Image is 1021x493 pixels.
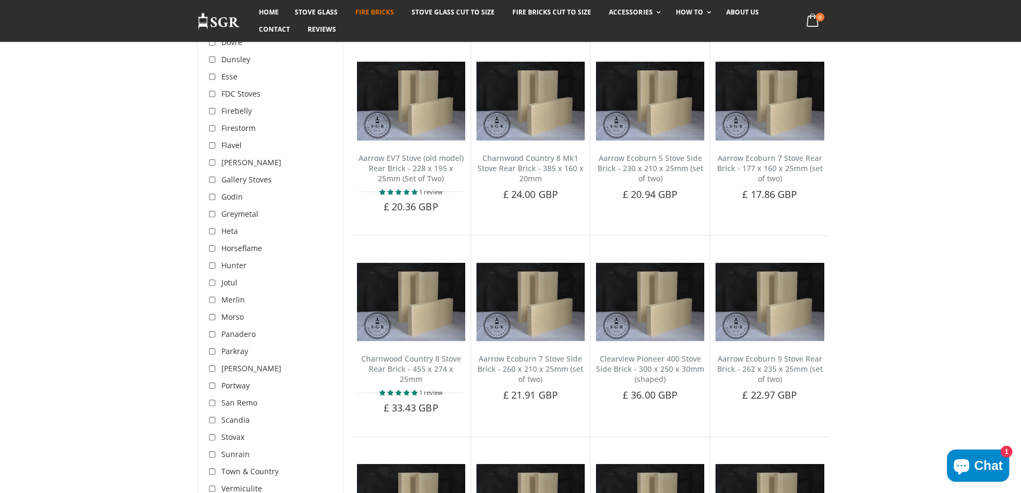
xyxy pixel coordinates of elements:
[718,4,767,21] a: About us
[504,4,599,21] a: Fire Bricks Cut To Size
[221,243,262,253] span: Horseflame
[816,13,824,21] span: 0
[676,8,703,17] span: How To
[478,354,583,384] a: Aarrow Ecoburn 7 Stove Side Brick - 260 x 210 x 25mm (set of two)
[347,4,402,21] a: Fire Bricks
[596,354,704,384] a: Clearview Pioneer 400 Stove Side Brick - 300 x 250 x 30mm (shaped)
[221,415,250,425] span: Scandia
[419,388,443,396] span: 1 review
[287,4,346,21] a: Stove Glass
[726,8,759,17] span: About us
[716,263,824,341] img: Aarrow Ecoburn 9 Stove Rear Brick - 262 x 235 x 25mm (set of two)
[944,450,1012,484] inbox-online-store-chat: Shopify online store chat
[503,188,558,201] span: £ 24.00 GBP
[361,354,461,384] a: Charnwood Country 8 Stove Rear Brick - 455 x 274 x 25mm
[221,295,245,305] span: Merlin
[221,380,250,391] span: Portway
[221,54,250,64] span: Dunsley
[478,153,584,183] a: Charnwood Country 8 Mk1 Stove Rear Brick - 385 x 160 x 20mm
[742,188,797,201] span: £ 17.86 GBP
[596,62,704,140] img: Aarrow Ecoburn 5 Stove Side Brick
[412,8,495,17] span: Stove Glass Cut To Size
[601,4,666,21] a: Accessories
[716,62,824,140] img: Aarrow Ecoburn 7 Rear Brick
[355,8,394,17] span: Fire Bricks
[623,188,677,201] span: £ 20.94 GBP
[512,8,591,17] span: Fire Bricks Cut To Size
[419,188,443,196] span: 1 review
[221,123,256,133] span: Firestorm
[598,153,703,183] a: Aarrow Ecoburn 5 Stove Side Brick - 230 x 210 x 25mm (set of two)
[623,388,677,401] span: £ 36.00 GBP
[221,140,242,150] span: Flavel
[221,449,250,459] span: Sunrain
[717,354,823,384] a: Aarrow Ecoburn 9 Stove Rear Brick - 262 x 235 x 25mm (set of two)
[476,263,585,341] img: Aarrow Ecoburn 7 Side Brick
[357,62,465,140] img: Aarrow EV7 Rear Brick (Old Model)
[221,157,281,167] span: [PERSON_NAME]
[221,329,256,339] span: Panadero
[221,37,242,47] span: Dovre
[357,263,465,341] img: Charnwood Country 8 Stove Rear Brick
[221,174,272,185] span: Gallery Stoves
[221,398,257,408] span: San Remo
[742,388,797,401] span: £ 22.97 GBP
[251,4,287,21] a: Home
[221,89,260,99] span: FDC Stoves
[596,263,704,341] img: Aarrow Ecoburn side fire brick (set of 2)
[359,153,464,183] a: Aarrow EV7 Stove (old model) Rear Brick - 228 x 195 x 25mm (Set of Two)
[221,260,247,270] span: Hunter
[404,4,503,21] a: Stove Glass Cut To Size
[259,25,290,34] span: Contact
[308,25,336,34] span: Reviews
[379,188,419,196] span: 5.00 stars
[609,8,652,17] span: Accessories
[221,106,252,116] span: Firebelly
[221,226,238,236] span: Heta
[503,388,558,401] span: £ 21.91 GBP
[384,401,438,414] span: £ 33.43 GBP
[802,11,824,32] a: 0
[221,432,244,442] span: Stovax
[221,466,279,476] span: Town & Country
[221,209,258,219] span: Greymetal
[221,312,244,322] span: Morso
[379,388,419,396] span: 5.00 stars
[300,21,344,38] a: Reviews
[476,62,585,140] img: Charnwood Country 8 Stove Rear Brick
[221,192,243,202] span: Godin
[717,153,823,183] a: Aarrow Ecoburn 7 Stove Rear Brick - 177 x 160 x 25mm (set of two)
[221,277,237,288] span: Jotul
[221,363,281,373] span: [PERSON_NAME]
[295,8,338,17] span: Stove Glass
[259,8,279,17] span: Home
[384,200,438,213] span: £ 20.36 GBP
[251,21,298,38] a: Contact
[221,71,237,82] span: Esse
[668,4,717,21] a: How To
[197,12,240,30] img: Stove Glass Replacement
[221,346,248,356] span: Parkray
